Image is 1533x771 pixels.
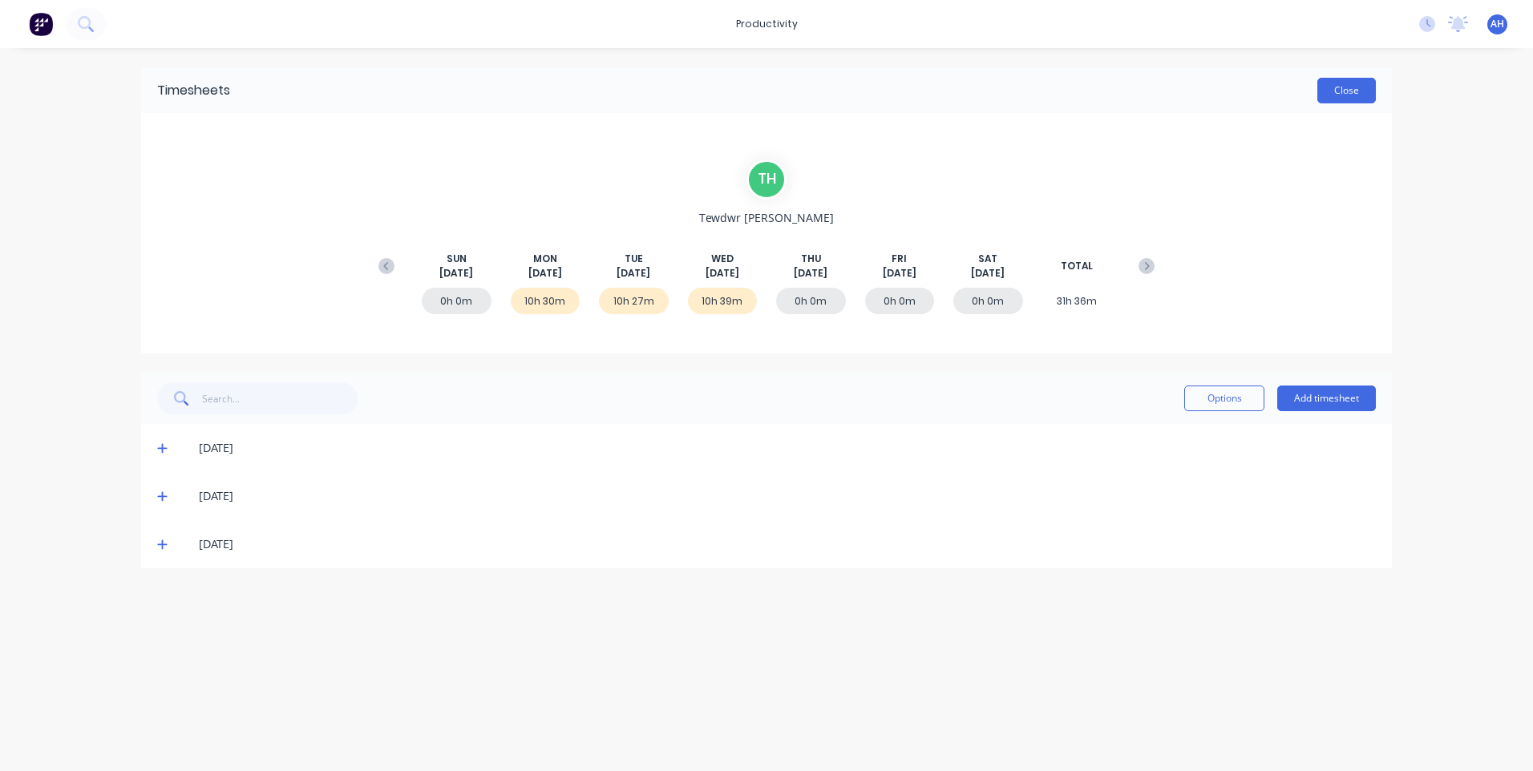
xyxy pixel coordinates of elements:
[711,252,734,266] span: WED
[978,252,997,266] span: SAT
[439,266,473,281] span: [DATE]
[1317,78,1376,103] button: Close
[688,288,758,314] div: 10h 39m
[1491,17,1504,31] span: AH
[199,439,1376,457] div: [DATE]
[1277,385,1376,411] button: Add timesheet
[533,252,557,266] span: MON
[746,159,787,200] div: T H
[1184,385,1264,411] button: Options
[447,252,467,266] span: SUN
[625,252,643,266] span: TUE
[511,288,580,314] div: 10h 30m
[1042,288,1112,314] div: 31h 36m
[706,266,739,281] span: [DATE]
[199,487,1376,505] div: [DATE]
[617,266,650,281] span: [DATE]
[199,535,1376,553] div: [DATE]
[971,266,1005,281] span: [DATE]
[794,266,827,281] span: [DATE]
[29,12,53,36] img: Factory
[699,209,834,226] span: Tewdwr [PERSON_NAME]
[801,252,821,266] span: THU
[865,288,935,314] div: 0h 0m
[599,288,669,314] div: 10h 27m
[892,252,907,266] span: FRI
[953,288,1023,314] div: 0h 0m
[528,266,562,281] span: [DATE]
[202,382,358,414] input: Search...
[728,12,806,36] div: productivity
[157,81,230,100] div: Timesheets
[883,266,916,281] span: [DATE]
[776,288,846,314] div: 0h 0m
[422,288,491,314] div: 0h 0m
[1061,259,1093,273] span: TOTAL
